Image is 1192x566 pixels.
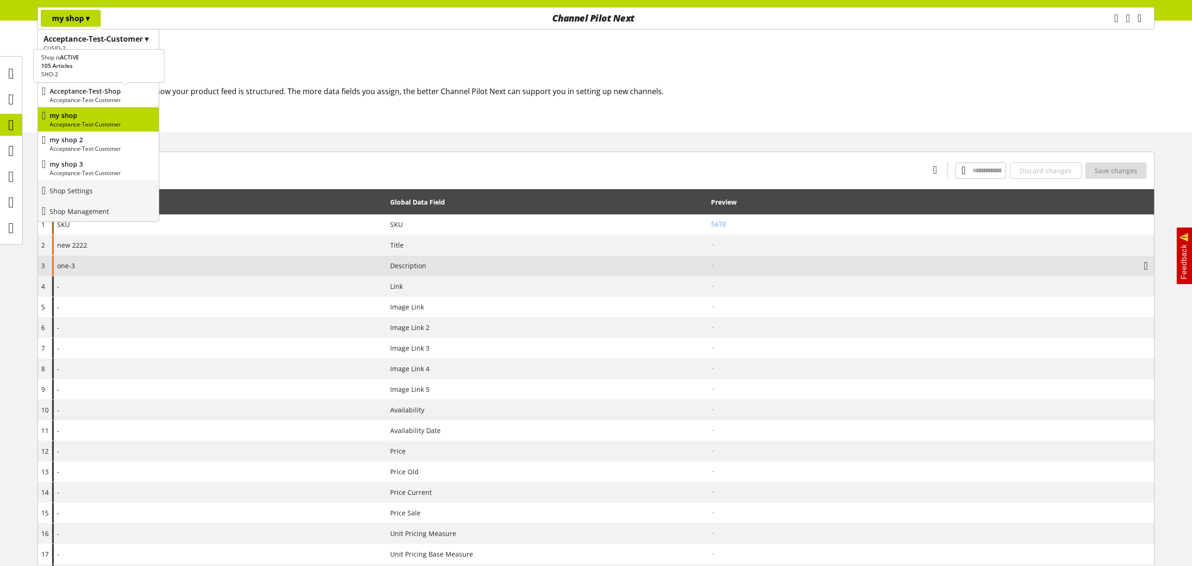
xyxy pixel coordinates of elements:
span: 2 [41,241,45,250]
h2: - [711,529,1151,538]
span: Unit Pricing Base Measure [390,549,473,559]
span: 14 [41,488,49,497]
span: 8 [41,364,45,373]
span: Discard changes [1020,166,1072,176]
span: ▾ [86,13,89,23]
a: Shop Management [38,201,159,221]
span: - [57,405,59,415]
span: 12 [41,447,49,456]
p: Shop Management [50,206,109,216]
h2: - [711,426,1151,435]
span: - [57,343,59,353]
span: Unit Pricing Measure [390,529,456,538]
span: 13 [41,467,49,476]
span: one-3 [57,261,75,271]
h2: - [711,323,1151,332]
h2: - [711,302,1151,312]
span: - [57,467,59,477]
h2: 5670 [711,220,1151,229]
span: 6 [41,323,45,332]
span: - [57,529,59,538]
button: Save changes [1085,162,1147,179]
p: Acceptance-Test-Customer [50,145,155,153]
span: - [57,426,59,435]
span: 10 [41,405,49,414]
p: Acceptance-Test-Shop [50,86,155,96]
span: 4 [41,282,45,291]
span: Save changes [1095,166,1137,176]
span: new 2222 [57,240,87,250]
button: Discard changes [1010,162,1081,179]
span: Image Link 2 [390,323,429,332]
p: Shop Settings [50,186,93,196]
span: Image Link 3 [390,343,429,353]
h2: - [711,281,1151,291]
span: 5 [41,302,45,311]
span: Link [390,281,403,291]
p: Acceptance-Test-Customer [50,96,155,104]
span: Image Link 5 [390,384,429,394]
span: Availability [390,405,424,415]
span: - [57,384,59,394]
span: SKU [57,220,70,229]
span: Availability Date [390,426,441,435]
h1: Acceptance-Test-Customer ▾ [44,33,153,44]
h2: - [711,508,1151,518]
p: Acceptance-Test-Customer [50,169,155,177]
p: my shop 2 [50,135,155,145]
span: 11 [41,426,49,435]
span: 7 [41,344,45,353]
span: Price Current [390,487,432,497]
span: - [57,549,59,559]
h2: - [711,343,1151,353]
span: Description [390,261,426,271]
span: 3 [41,261,45,270]
h2: - [711,364,1151,374]
span: 15 [41,508,49,517]
h2: - [711,487,1151,497]
span: 16 [41,529,49,538]
a: Shop Settings [38,180,159,201]
span: 9 [41,385,45,394]
p: my shop [50,110,155,120]
h2: - [711,240,1151,250]
span: - [57,487,59,497]
p: Acceptance-Test-Customer [50,120,155,129]
span: - [57,281,59,291]
h2: - [711,405,1151,415]
span: - [57,364,59,374]
span: - [57,302,59,312]
h2: CUSID-2 [44,44,153,53]
nav: main navigation [37,7,1155,29]
p: my shop [52,13,89,24]
h2: - [711,261,1133,271]
h2: - [711,446,1151,456]
h2: - [711,467,1151,477]
span: Price Sale [390,508,421,518]
h2: - [711,384,1151,394]
span: 1 [41,220,45,229]
span: - [57,446,59,456]
span: Price Old [390,467,419,477]
span: Price [390,446,406,456]
h2: - [711,549,1151,559]
span: - [57,323,59,332]
div: Preview [711,197,737,207]
span: Title [390,240,404,250]
span: SKU [390,220,403,229]
p: my shop 3 [50,159,155,169]
span: - [57,508,59,518]
h2: Explain to Channel Pilot Next how your product feed is structured. The more data fields you assig... [52,86,1155,97]
span: Image Link [390,302,424,312]
a: Feedback ⚠️ [1176,227,1192,285]
span: 17 [41,550,49,559]
span: Image Link 4 [390,364,429,374]
div: Global Data Field [390,197,445,207]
